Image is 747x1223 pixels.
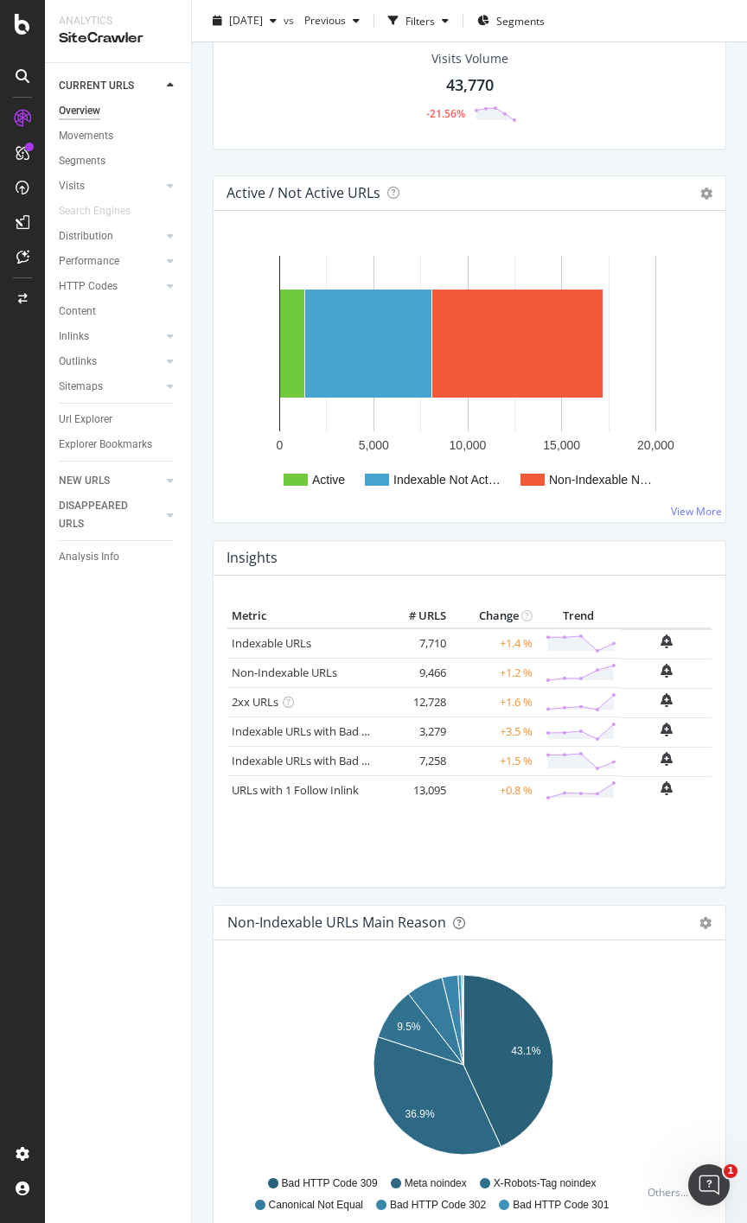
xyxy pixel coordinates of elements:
text: 5,000 [359,438,389,452]
text: 10,000 [450,438,487,452]
svg: A chart. [227,968,699,1169]
a: Outlinks [59,353,162,371]
text: 9.5% [397,1020,421,1032]
a: Overview [59,102,179,120]
div: Sitemaps [59,378,103,396]
a: Content [59,303,179,321]
td: 3,279 [381,717,450,747]
span: Meta noindex [405,1176,467,1191]
div: NEW URLS [59,472,110,490]
div: CURRENT URLS [59,77,134,95]
div: bell-plus [661,752,673,766]
span: Previous [297,13,346,28]
text: Non-Indexable N… [549,473,652,487]
a: 2xx URLs [232,694,278,710]
text: Active [312,473,345,487]
td: +1.4 % [450,628,537,659]
h4: Insights [227,546,278,570]
i: Options [700,188,712,200]
text: 0 [277,438,284,452]
td: +3.5 % [450,717,537,747]
div: Analysis Info [59,548,119,566]
div: bell-plus [661,781,673,795]
span: 2025 Sep. 10th [229,13,263,28]
th: Change [450,603,537,629]
text: Indexable Not Act… [393,473,501,487]
div: Inlinks [59,328,89,346]
td: 12,728 [381,688,450,717]
a: DISAPPEARED URLS [59,497,162,533]
div: Performance [59,252,119,271]
div: Visits [59,177,85,195]
span: Bad HTTP Code 309 [282,1176,378,1191]
a: Indexable URLs [232,635,311,651]
button: [DATE] [206,7,284,35]
div: bell-plus [661,664,673,678]
div: Movements [59,127,113,145]
a: Movements [59,127,179,145]
span: Bad HTTP Code 301 [513,1198,609,1213]
a: Indexable URLs with Bad Description [232,753,420,768]
a: Indexable URLs with Bad H1 [232,723,376,739]
div: bell-plus [661,723,673,736]
a: View More [671,504,722,519]
td: +1.6 % [450,688,537,717]
span: Segments [496,13,545,28]
th: Metric [227,603,381,629]
div: Visits Volume [431,50,508,67]
td: 7,258 [381,747,450,776]
iframe: Intercom live chat [688,1164,730,1206]
a: HTTP Codes [59,277,162,296]
h4: Active / Not Active URLs [227,182,380,205]
a: Inlinks [59,328,162,346]
a: Distribution [59,227,162,245]
div: gear [699,917,712,929]
a: URLs with 1 Follow Inlink [232,782,359,798]
td: 7,710 [381,628,450,659]
a: CURRENT URLS [59,77,162,95]
span: 1 [724,1164,737,1178]
div: 43,770 [446,74,494,97]
div: Non-Indexable URLs Main Reason [227,914,446,931]
div: Url Explorer [59,411,112,429]
div: Distribution [59,227,113,245]
text: 20,000 [637,438,674,452]
text: 36.9% [405,1107,435,1119]
svg: A chart. [227,239,699,508]
td: +0.8 % [450,776,537,806]
a: Visits [59,177,162,195]
td: 13,095 [381,776,450,806]
div: SiteCrawler [59,29,177,48]
div: Analytics [59,14,177,29]
div: Others... [648,1185,696,1200]
div: DISAPPEARED URLS [59,497,146,533]
th: Trend [537,603,621,629]
a: NEW URLS [59,472,162,490]
div: HTTP Codes [59,277,118,296]
a: Search Engines [59,202,148,220]
text: 43.1% [511,1045,540,1057]
span: vs [284,13,297,28]
span: Bad HTTP Code 302 [390,1198,486,1213]
div: bell-plus [661,634,673,648]
td: 9,466 [381,659,450,688]
a: Url Explorer [59,411,179,429]
div: Segments [59,152,105,170]
span: X-Robots-Tag noindex [494,1176,597,1191]
div: Explorer Bookmarks [59,436,152,454]
div: bell-plus [661,693,673,707]
th: # URLS [381,603,450,629]
div: -21.56% [426,106,465,121]
div: Overview [59,102,100,120]
td: +1.2 % [450,659,537,688]
button: Segments [470,7,552,35]
a: Non-Indexable URLs [232,665,337,680]
button: Filters [381,7,456,35]
text: 15,000 [543,438,580,452]
div: Outlinks [59,353,97,371]
a: Sitemaps [59,378,162,396]
div: Search Engines [59,202,131,220]
div: Content [59,303,96,321]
